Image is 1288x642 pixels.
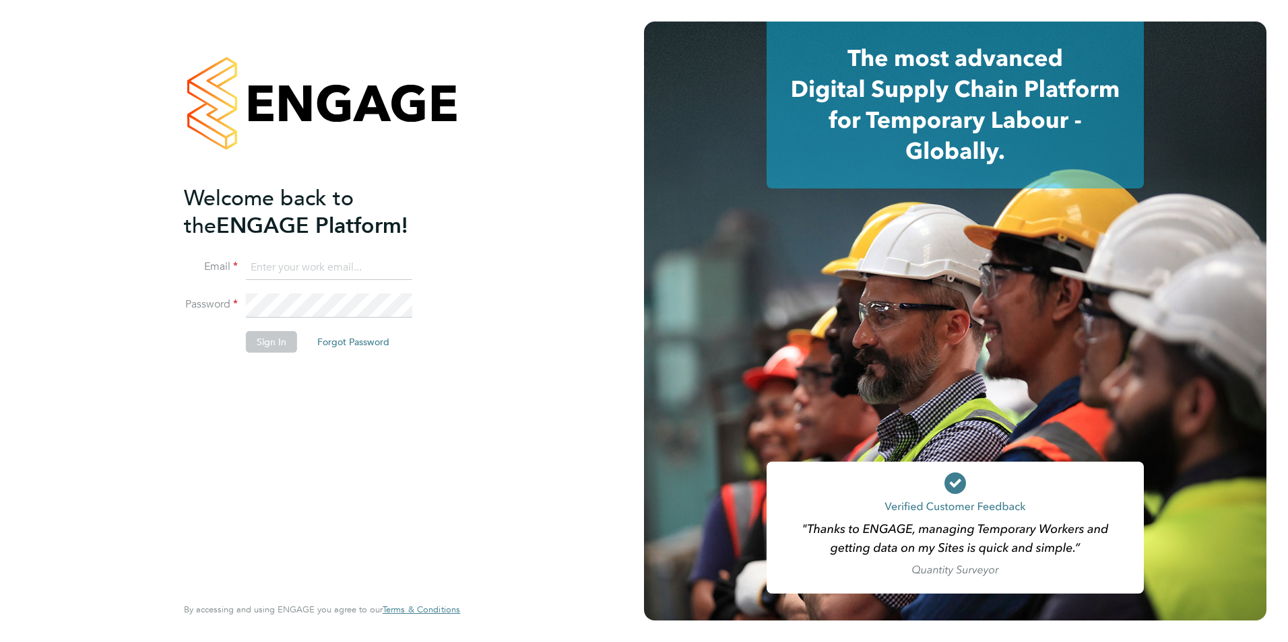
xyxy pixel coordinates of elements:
button: Forgot Password [307,331,400,353]
span: Terms & Conditions [383,604,460,615]
label: Password [184,297,238,312]
span: Welcome back to the [184,185,354,239]
button: Sign In [246,331,297,353]
span: By accessing and using ENGAGE you agree to our [184,604,460,615]
input: Enter your work email... [246,256,412,280]
label: Email [184,260,238,274]
h2: ENGAGE Platform! [184,184,447,240]
a: Terms & Conditions [383,604,460,615]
